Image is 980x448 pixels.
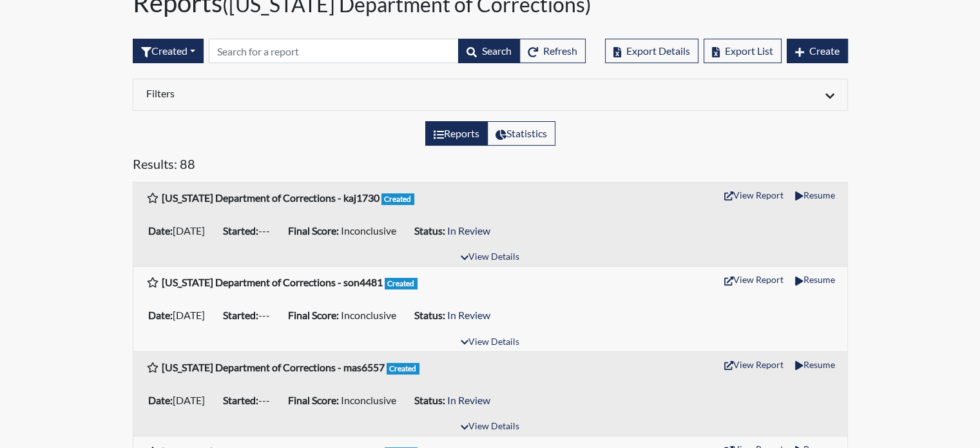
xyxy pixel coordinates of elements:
b: [US_STATE] Department of Corrections - son4481 [162,276,383,288]
button: Create [787,39,848,63]
b: Date: [148,224,173,237]
span: Export Details [626,44,690,57]
b: Status: [414,394,445,406]
button: Search [458,39,520,63]
span: Inconclusive [341,309,396,321]
b: Started: [223,394,258,406]
span: In Review [447,224,490,237]
button: View Details [455,249,525,266]
span: Created [385,278,418,289]
li: --- [218,220,283,241]
button: View Details [455,334,525,351]
button: Export Details [605,39,698,63]
button: View Details [455,418,525,436]
b: Final Score: [288,394,339,406]
div: Click to expand/collapse filters [137,87,844,102]
button: Resume [789,269,840,289]
button: Export List [704,39,782,63]
b: Status: [414,224,445,237]
b: Final Score: [288,224,339,237]
b: [US_STATE] Department of Corrections - mas6557 [162,361,385,373]
b: Started: [223,309,258,321]
label: View statistics about completed interviews [487,121,555,146]
b: Started: [223,224,258,237]
b: Status: [414,309,445,321]
button: View Report [718,269,789,289]
li: [DATE] [143,390,218,411]
span: Created [381,193,415,205]
span: In Review [447,394,490,406]
b: Date: [148,309,173,321]
li: --- [218,390,283,411]
span: Refresh [543,44,577,57]
b: Date: [148,394,173,406]
div: Filter by interview status [133,39,204,63]
b: Final Score: [288,309,339,321]
li: [DATE] [143,305,218,326]
button: Created [133,39,204,63]
span: Created [387,363,420,375]
label: View the list of reports [425,121,488,146]
button: Resume [789,185,840,205]
li: --- [218,305,283,326]
span: Inconclusive [341,224,396,237]
button: Refresh [519,39,586,63]
button: View Report [718,185,789,205]
span: Export List [725,44,773,57]
button: Resume [789,355,840,375]
span: Inconclusive [341,394,396,406]
span: Search [482,44,512,57]
span: Create [809,44,840,57]
span: In Review [447,309,490,321]
button: View Report [718,355,789,375]
input: Search by Registration ID, Interview Number, or Investigation Name. [209,39,459,63]
b: [US_STATE] Department of Corrections - kaj1730 [162,191,380,204]
h6: Filters [146,87,481,99]
li: [DATE] [143,220,218,241]
h5: Results: 88 [133,156,848,177]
